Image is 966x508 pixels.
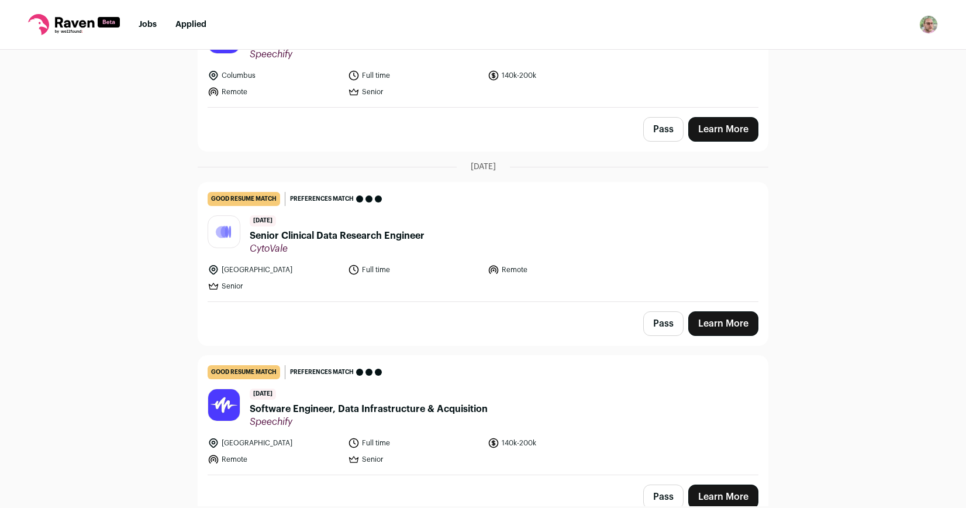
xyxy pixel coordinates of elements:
div: good resume match [208,365,280,379]
li: Senior [348,454,481,465]
a: Jobs [139,20,157,29]
a: good resume match Preferences match [DATE] Senior Clinical Data Research Engineer CytoVale [GEOGR... [198,183,768,301]
img: 19867468-medium_jpg [919,15,938,34]
li: Remote [208,86,341,98]
span: Speechify [250,416,488,428]
li: Remote [208,454,341,465]
li: [GEOGRAPHIC_DATA] [208,264,341,276]
a: Learn More [688,117,758,142]
span: [DATE] [250,389,276,400]
span: [DATE] [471,161,496,173]
li: Full time [348,70,481,81]
img: 59b05ed76c69f6ff723abab124283dfa738d80037756823f9fc9e3f42b66bce3.jpg [208,389,240,421]
li: Full time [348,264,481,276]
span: Preferences match [290,366,354,378]
li: Remote [488,264,621,276]
span: CytoVale [250,243,425,255]
img: c70b30150b6b02fb8e815c63c7aaeb2647c7209fdc6d23967f029420e3230d31.png [215,222,233,241]
li: 140k-200k [488,437,621,449]
button: Open dropdown [919,15,938,34]
span: Preferences match [290,193,354,205]
span: Speechify [250,49,488,60]
button: Pass [643,311,684,336]
a: Applied [175,20,206,29]
span: Senior Clinical Data Research Engineer [250,229,425,243]
div: good resume match [208,192,280,206]
li: Columbus [208,70,341,81]
a: Learn More [688,311,758,336]
button: Pass [643,117,684,142]
li: Senior [348,86,481,98]
li: 140k-200k [488,70,621,81]
a: good resume match Preferences match [DATE] Software Engineer, Data Infrastructure & Acquisition S... [198,356,768,475]
span: Software Engineer, Data Infrastructure & Acquisition [250,402,488,416]
li: Full time [348,437,481,449]
li: [GEOGRAPHIC_DATA] [208,437,341,449]
li: Senior [208,280,341,292]
span: [DATE] [250,215,276,226]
